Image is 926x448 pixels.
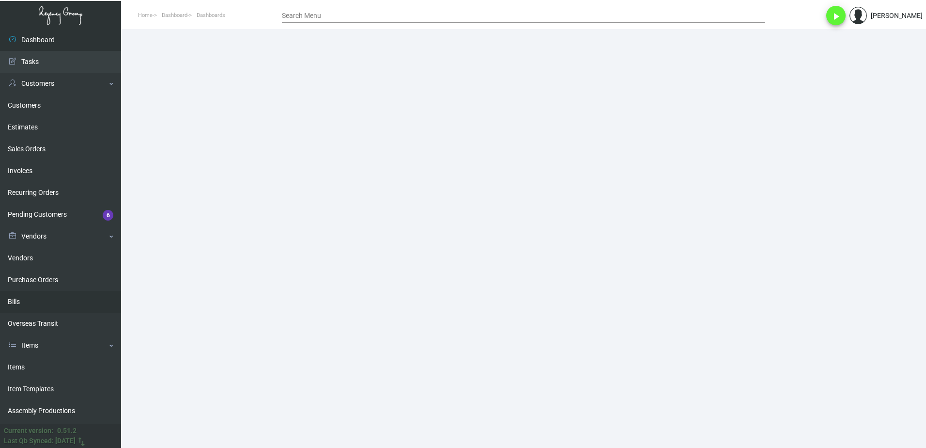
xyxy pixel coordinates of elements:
[4,436,76,446] div: Last Qb Synced: [DATE]
[871,11,923,21] div: [PERSON_NAME]
[197,12,225,18] span: Dashboards
[830,11,842,22] i: play_arrow
[57,426,77,436] div: 0.51.2
[138,12,153,18] span: Home
[162,12,187,18] span: Dashboard
[4,426,53,436] div: Current version:
[849,7,867,24] img: admin@bootstrapmaster.com
[826,6,846,25] button: play_arrow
